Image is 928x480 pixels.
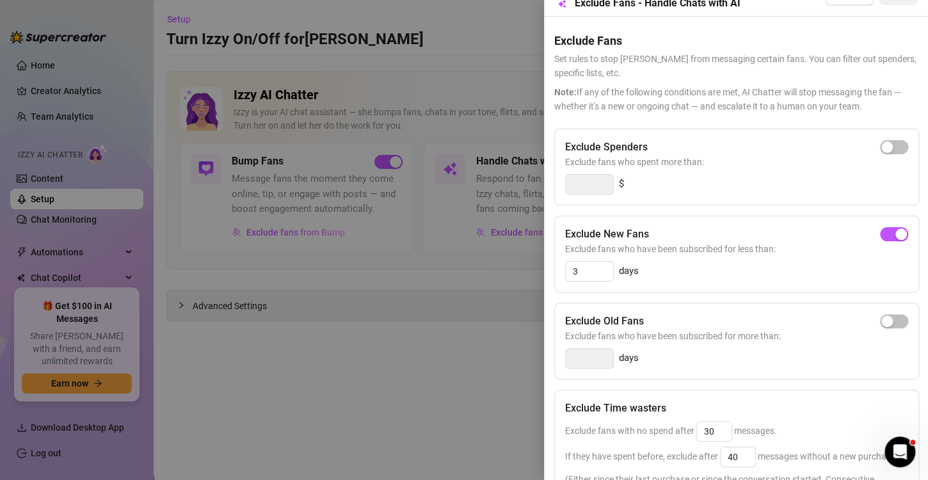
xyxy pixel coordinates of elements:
h5: Exclude Time wasters [565,401,666,416]
span: Exclude fans who have been subscribed for more than: [565,329,908,343]
span: Exclude fans with no spend after messages. [565,426,777,436]
span: Exclude fans who spent more than: [565,155,908,169]
span: $ [619,177,624,192]
h5: Exclude Spenders [565,140,648,155]
iframe: Intercom live chat [884,436,915,467]
span: Exclude fans who have been subscribed for less than: [565,242,908,256]
span: days [619,351,639,366]
span: If they have spent before, exclude after messages without a new purchase. [565,451,898,461]
h5: Exclude New Fans [565,227,649,242]
span: If any of the following conditions are met, AI Chatter will stop messaging the fan — whether it's... [554,85,918,113]
span: Note: [554,87,577,97]
span: Set rules to stop [PERSON_NAME] from messaging certain fans. You can filter out spenders, specifi... [554,52,918,80]
span: days [619,264,639,279]
h5: Exclude Fans [554,32,918,49]
h5: Exclude Old Fans [565,314,644,329]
